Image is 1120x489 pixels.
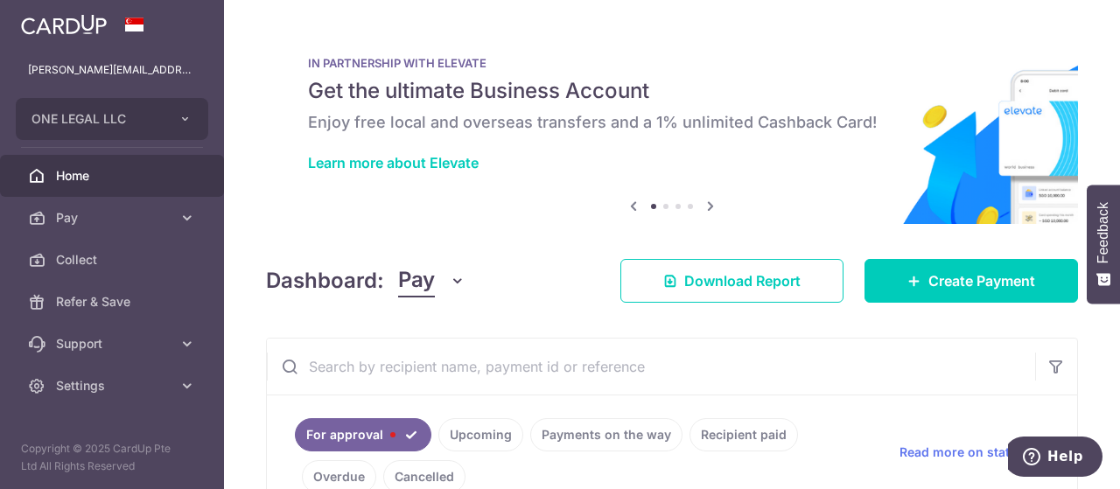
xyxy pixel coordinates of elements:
[438,418,523,451] a: Upcoming
[1087,185,1120,304] button: Feedback - Show survey
[620,259,843,303] a: Download Report
[56,209,171,227] span: Pay
[308,77,1036,105] h5: Get the ultimate Business Account
[56,377,171,395] span: Settings
[267,339,1035,395] input: Search by recipient name, payment id or reference
[899,444,1039,461] span: Read more on statuses
[308,112,1036,133] h6: Enjoy free local and overseas transfers and a 1% unlimited Cashback Card!
[56,251,171,269] span: Collect
[16,98,208,140] button: ONE LEGAL LLC
[266,28,1078,224] img: Renovation banner
[21,14,107,35] img: CardUp
[684,270,801,291] span: Download Report
[899,444,1056,461] a: Read more on statuses
[308,154,479,171] a: Learn more about Elevate
[56,167,171,185] span: Home
[689,418,798,451] a: Recipient paid
[28,61,196,79] p: [PERSON_NAME][EMAIL_ADDRESS][DOMAIN_NAME]
[56,335,171,353] span: Support
[928,270,1035,291] span: Create Payment
[295,418,431,451] a: For approval
[398,264,465,297] button: Pay
[308,56,1036,70] p: IN PARTNERSHIP WITH ELEVATE
[864,259,1078,303] a: Create Payment
[31,110,161,128] span: ONE LEGAL LLC
[1095,202,1111,263] span: Feedback
[266,265,384,297] h4: Dashboard:
[56,293,171,311] span: Refer & Save
[530,418,682,451] a: Payments on the way
[1008,437,1102,480] iframe: Opens a widget where you can find more information
[398,264,435,297] span: Pay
